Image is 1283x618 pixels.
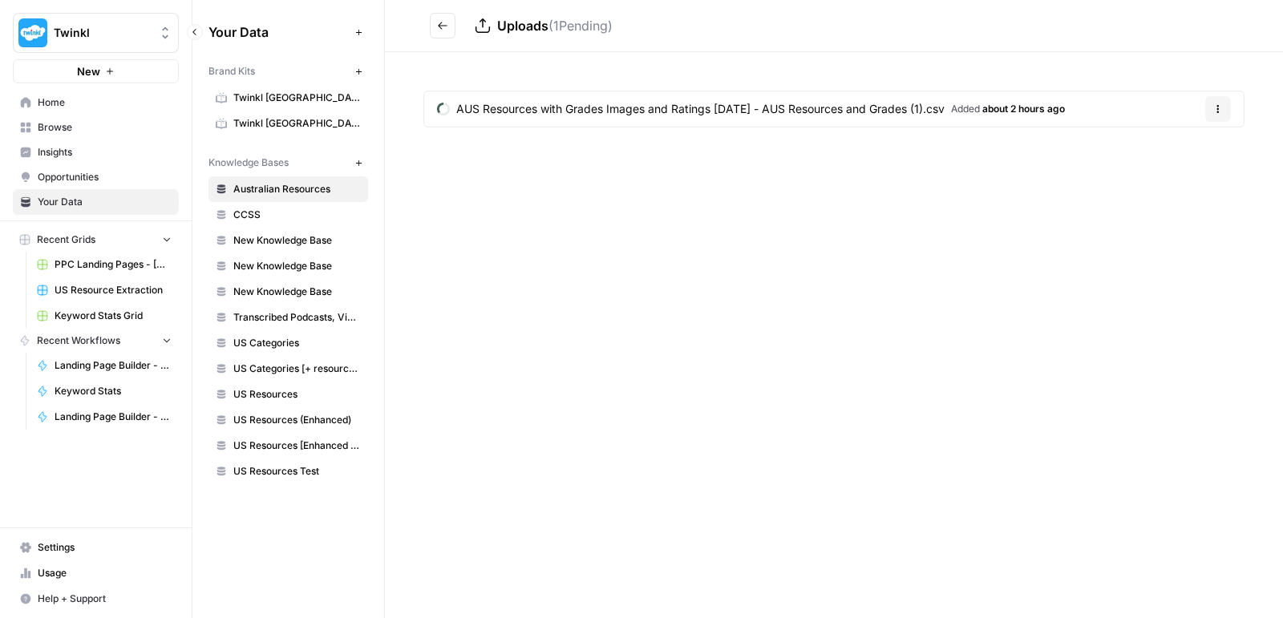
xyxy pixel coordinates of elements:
[208,330,368,356] a: US Categories
[233,438,361,453] span: US Resources [Enhanced + Review Count]
[233,285,361,299] span: New Knowledge Base
[13,90,179,115] a: Home
[951,102,1065,116] span: Added
[233,116,361,131] span: Twinkl [GEOGRAPHIC_DATA]
[208,111,368,136] a: Twinkl [GEOGRAPHIC_DATA]
[233,336,361,350] span: US Categories
[38,145,172,160] span: Insights
[30,277,179,303] a: US Resource Extraction
[37,232,95,247] span: Recent Grids
[208,64,255,79] span: Brand Kits
[233,310,361,325] span: Transcribed Podcasts, Videos, etc.
[208,202,368,228] a: CCSS
[208,253,368,279] a: New Knowledge Base
[233,362,361,376] span: US Categories [+ resource count]
[30,378,179,404] a: Keyword Stats
[208,176,368,202] a: Australian Resources
[13,13,179,53] button: Workspace: Twinkl
[208,279,368,305] a: New Knowledge Base
[982,103,1065,115] span: about 2 hours ago
[38,170,172,184] span: Opportunities
[38,120,172,135] span: Browse
[77,63,100,79] span: New
[55,358,172,373] span: Landing Page Builder - [GEOGRAPHIC_DATA]
[13,586,179,612] button: Help + Support
[208,156,289,170] span: Knowledge Bases
[233,413,361,427] span: US Resources (Enhanced)
[424,91,1078,127] a: AUS Resources with Grades Images and Ratings [DATE] - AUS Resources and Grades (1).csvAdded about...
[13,164,179,190] a: Opportunities
[13,139,179,165] a: Insights
[38,540,172,555] span: Settings
[38,195,172,209] span: Your Data
[30,252,179,277] a: PPC Landing Pages - [GEOGRAPHIC_DATA]
[13,228,179,252] button: Recent Grids
[55,309,172,323] span: Keyword Stats Grid
[208,22,349,42] span: Your Data
[30,404,179,430] a: Landing Page Builder - Alt 1
[18,18,47,47] img: Twinkl Logo
[233,182,361,196] span: Australian Resources
[55,257,172,272] span: PPC Landing Pages - [GEOGRAPHIC_DATA]
[208,458,368,484] a: US Resources Test
[38,592,172,606] span: Help + Support
[13,189,179,215] a: Your Data
[233,464,361,479] span: US Resources Test
[208,305,368,330] a: Transcribed Podcasts, Videos, etc.
[13,59,179,83] button: New
[37,333,120,348] span: Recent Workflows
[13,560,179,586] a: Usage
[456,101,945,117] span: AUS Resources with Grades Images and Ratings [DATE] - AUS Resources and Grades (1).csv
[233,208,361,222] span: CCSS
[38,95,172,110] span: Home
[233,259,361,273] span: New Knowledge Base
[233,91,361,105] span: Twinkl [GEOGRAPHIC_DATA]
[208,356,368,382] a: US Categories [+ resource count]
[13,329,179,353] button: Recent Workflows
[208,382,368,407] a: US Resources
[430,13,455,38] button: Go back
[233,233,361,248] span: New Knowledge Base
[233,387,361,402] span: US Resources
[30,303,179,329] a: Keyword Stats Grid
[13,535,179,560] a: Settings
[208,407,368,433] a: US Resources (Enhanced)
[55,410,172,424] span: Landing Page Builder - Alt 1
[208,433,368,458] a: US Resources [Enhanced + Review Count]
[13,115,179,140] a: Browse
[548,18,613,34] span: ( 1 Pending)
[55,384,172,398] span: Keyword Stats
[30,353,179,378] a: Landing Page Builder - [GEOGRAPHIC_DATA]
[497,18,548,34] span: Uploads
[54,25,151,41] span: Twinkl
[208,85,368,111] a: Twinkl [GEOGRAPHIC_DATA]
[208,228,368,253] a: New Knowledge Base
[55,283,172,297] span: US Resource Extraction
[38,566,172,580] span: Usage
